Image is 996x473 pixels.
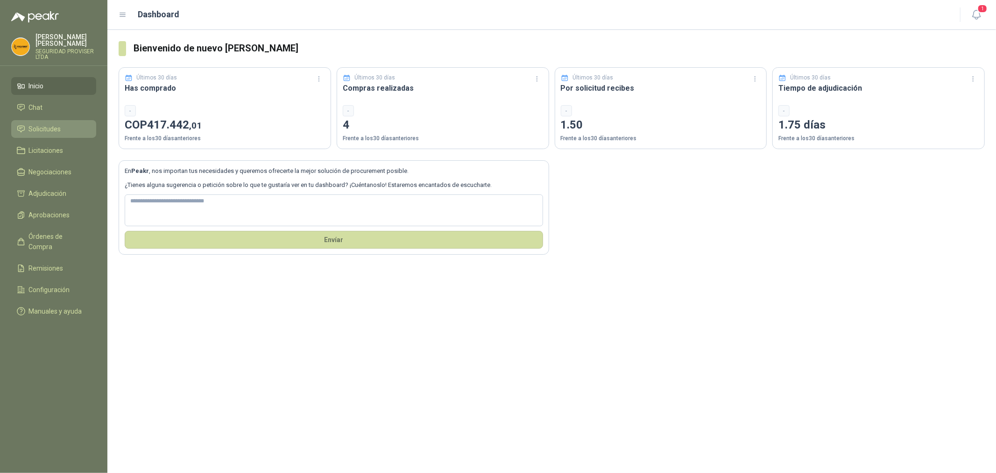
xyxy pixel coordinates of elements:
[11,302,96,320] a: Manuales y ayuda
[11,142,96,159] a: Licitaciones
[11,206,96,224] a: Aprobaciones
[11,99,96,116] a: Chat
[561,82,761,94] h3: Por solicitud recibes
[11,185,96,202] a: Adjudicación
[561,116,761,134] p: 1.50
[11,281,96,299] a: Configuración
[29,210,70,220] span: Aprobaciones
[189,120,202,131] span: ,01
[11,11,59,22] img: Logo peakr
[354,73,395,82] p: Últimos 30 días
[343,116,543,134] p: 4
[29,231,87,252] span: Órdenes de Compra
[125,82,325,94] h3: Has comprado
[11,259,96,277] a: Remisiones
[343,134,543,143] p: Frente a los 30 días anteriores
[778,116,979,134] p: 1.75 días
[35,34,96,47] p: [PERSON_NAME] [PERSON_NAME]
[29,306,82,316] span: Manuales y ayuda
[11,77,96,95] a: Inicio
[29,145,64,156] span: Licitaciones
[778,82,979,94] h3: Tiempo de adjudicación
[29,263,64,273] span: Remisiones
[29,81,44,91] span: Inicio
[35,49,96,60] p: SEGURIDAD PROVISER LTDA
[11,120,96,138] a: Solicitudes
[12,38,29,56] img: Company Logo
[138,8,180,21] h1: Dashboard
[29,167,72,177] span: Negociaciones
[131,167,149,174] b: Peakr
[778,105,790,116] div: -
[572,73,613,82] p: Últimos 30 días
[125,134,325,143] p: Frente a los 30 días anteriores
[125,166,543,176] p: En , nos importan tus necesidades y queremos ofrecerte la mejor solución de procurement posible.
[561,105,572,116] div: -
[791,73,831,82] p: Últimos 30 días
[29,188,67,199] span: Adjudicación
[137,73,177,82] p: Últimos 30 días
[125,231,543,249] button: Envíar
[343,105,354,116] div: -
[968,7,985,23] button: 1
[343,82,543,94] h3: Compras realizadas
[125,116,325,134] p: COP
[134,41,985,56] h3: Bienvenido de nuevo [PERSON_NAME]
[29,285,70,295] span: Configuración
[11,228,96,256] a: Órdenes de Compra
[147,118,202,131] span: 417.442
[125,105,136,116] div: -
[778,134,979,143] p: Frente a los 30 días anteriores
[977,4,988,13] span: 1
[29,124,61,134] span: Solicitudes
[125,180,543,190] p: ¿Tienes alguna sugerencia o petición sobre lo que te gustaría ver en tu dashboard? ¡Cuéntanoslo! ...
[11,163,96,181] a: Negociaciones
[561,134,761,143] p: Frente a los 30 días anteriores
[29,102,43,113] span: Chat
